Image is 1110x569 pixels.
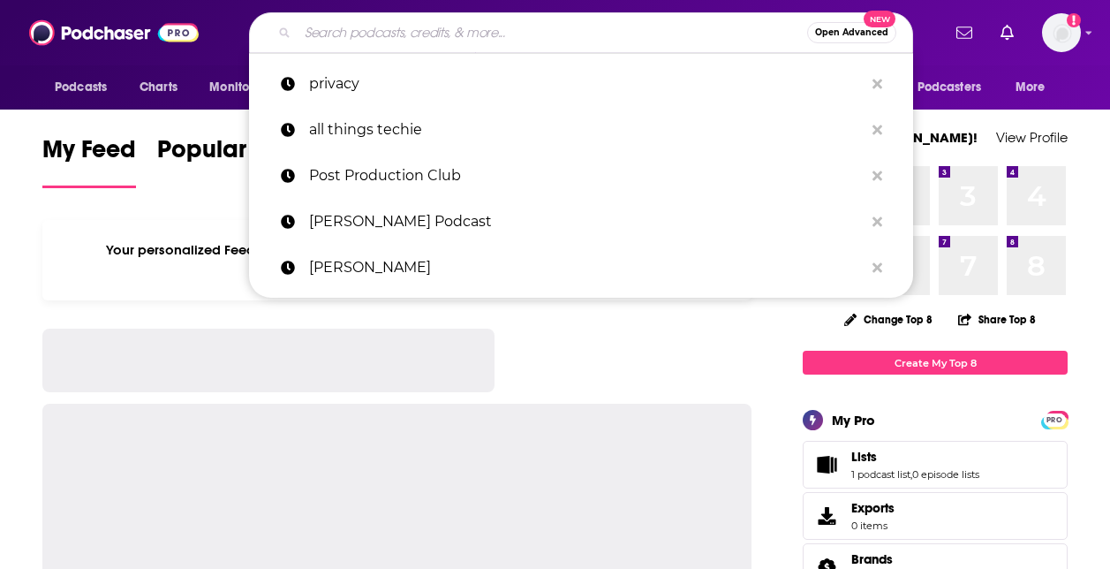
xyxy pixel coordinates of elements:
input: Search podcasts, credits, & more... [298,19,807,47]
img: Podchaser - Follow, Share and Rate Podcasts [29,16,199,49]
a: View Profile [996,129,1068,146]
span: , [910,468,912,481]
a: Show notifications dropdown [949,18,979,48]
button: open menu [1003,71,1068,104]
a: privacy [249,61,913,107]
a: 1 podcast list [851,468,910,481]
span: New [864,11,895,27]
a: Post Production Club [249,153,913,199]
img: User Profile [1042,13,1081,52]
span: Lists [851,449,877,465]
span: Lists [803,441,1068,489]
a: [PERSON_NAME] [249,245,913,291]
button: Show profile menu [1042,13,1081,52]
span: Popular Feed [157,134,307,175]
button: open menu [197,71,295,104]
a: Brands [851,551,902,567]
a: Create My Top 8 [803,351,1068,375]
svg: Add a profile image [1067,13,1081,27]
span: PRO [1044,413,1065,427]
span: Monitoring [209,75,272,100]
span: Exports [809,504,844,528]
a: Charts [128,71,188,104]
a: Lists [851,449,979,465]
span: Podcasts [55,75,107,100]
a: My Feed [42,134,136,188]
span: For Podcasters [896,75,981,100]
button: Open AdvancedNew [807,22,896,43]
a: Popular Feed [157,134,307,188]
a: 0 episode lists [912,468,979,481]
span: Brands [851,551,893,567]
p: Michael Peres Podcast [309,199,864,245]
div: Search podcasts, credits, & more... [249,12,913,53]
button: open menu [42,71,130,104]
a: PRO [1044,413,1065,426]
a: Show notifications dropdown [993,18,1021,48]
p: privacy [309,61,864,107]
button: open menu [885,71,1007,104]
span: Exports [851,500,895,516]
p: keke palmer [309,245,864,291]
span: More [1016,75,1046,100]
span: 0 items [851,520,895,532]
div: My Pro [832,412,875,429]
a: all things techie [249,107,913,153]
p: Post Production Club [309,153,864,199]
p: all things techie [309,107,864,153]
a: Lists [809,452,844,477]
button: Change Top 8 [834,308,943,330]
span: Logged in as Shift_2 [1042,13,1081,52]
span: Open Advanced [815,28,888,37]
span: Charts [140,75,177,100]
div: Your personalized Feed is curated based on the Podcasts, Creators, Users, and Lists that you Follow. [42,220,751,300]
span: My Feed [42,134,136,175]
a: Exports [803,492,1068,540]
button: Share Top 8 [957,302,1037,337]
a: [PERSON_NAME] Podcast [249,199,913,245]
